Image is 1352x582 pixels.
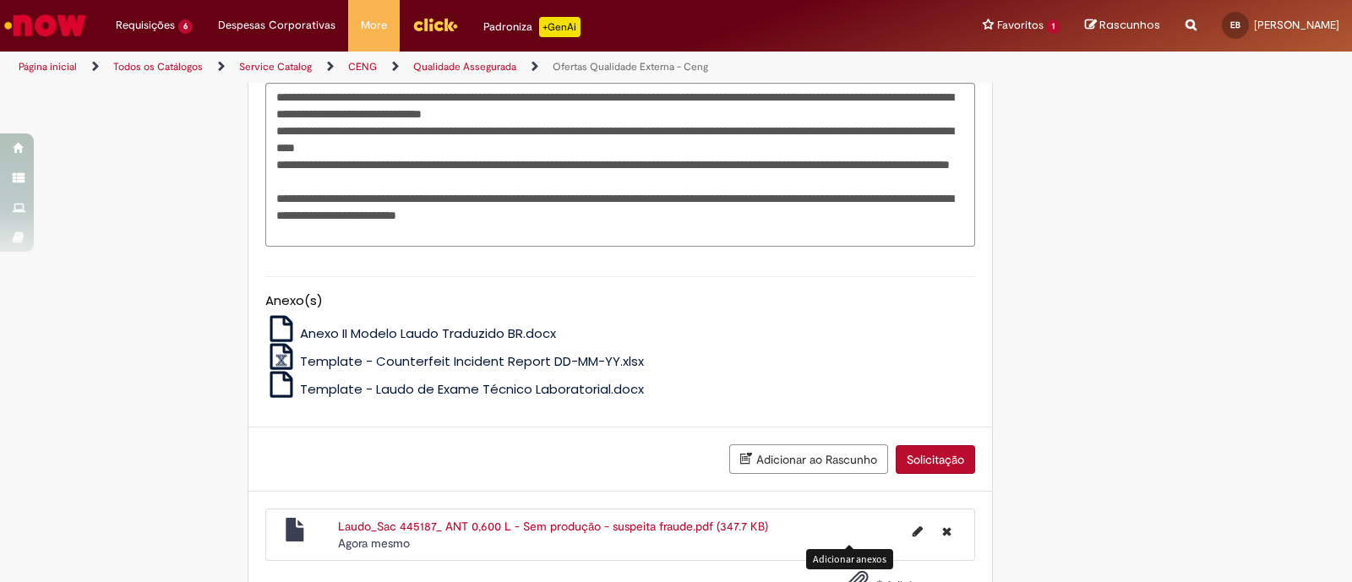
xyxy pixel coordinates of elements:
textarea: Descrição [265,83,975,247]
a: Rascunhos [1085,18,1160,34]
a: CENG [348,60,377,73]
span: More [361,17,387,34]
span: 6 [178,19,193,34]
p: +GenAi [539,17,581,37]
span: EB [1230,19,1240,30]
a: Template - Counterfeit Incident Report DD-MM-YY.xlsx [265,352,645,370]
div: Adicionar anexos [806,549,893,568]
span: Agora mesmo [338,536,410,551]
a: Laudo_Sac 445187_ ANT 0,600 L - Sem produção - suspeita fraude.pdf (347.7 KB) [338,519,768,534]
time: 27/08/2025 14:03:50 [338,536,410,551]
button: Editar nome de arquivo Laudo_Sac 445187_ ANT 0,600 L - Sem produção - suspeita fraude.pdf [902,518,933,545]
span: Anexo II Modelo Laudo Traduzido BR.docx [300,324,556,342]
button: Solicitação [896,445,975,474]
a: Página inicial [19,60,77,73]
span: [PERSON_NAME] [1254,18,1339,32]
span: Requisições [116,17,175,34]
img: click_logo_yellow_360x200.png [412,12,458,37]
span: Favoritos [997,17,1044,34]
span: 1 [1047,19,1060,34]
button: Adicionar ao Rascunho [729,444,888,474]
a: Service Catalog [239,60,312,73]
div: Padroniza [483,17,581,37]
button: Excluir Laudo_Sac 445187_ ANT 0,600 L - Sem produção - suspeita fraude.pdf [932,518,962,545]
span: Template - Counterfeit Incident Report DD-MM-YY.xlsx [300,352,644,370]
h5: Anexo(s) [265,294,975,308]
span: Despesas Corporativas [218,17,335,34]
a: Ofertas Qualidade Externa - Ceng [553,60,708,73]
a: Template - Laudo de Exame Técnico Laboratorial.docx [265,380,645,398]
span: Rascunhos [1099,17,1160,33]
ul: Trilhas de página [13,52,889,83]
img: ServiceNow [2,8,89,42]
a: Qualidade Assegurada [413,60,516,73]
a: Anexo II Modelo Laudo Traduzido BR.docx [265,324,557,342]
span: Template - Laudo de Exame Técnico Laboratorial.docx [300,380,644,398]
a: Todos os Catálogos [113,60,203,73]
